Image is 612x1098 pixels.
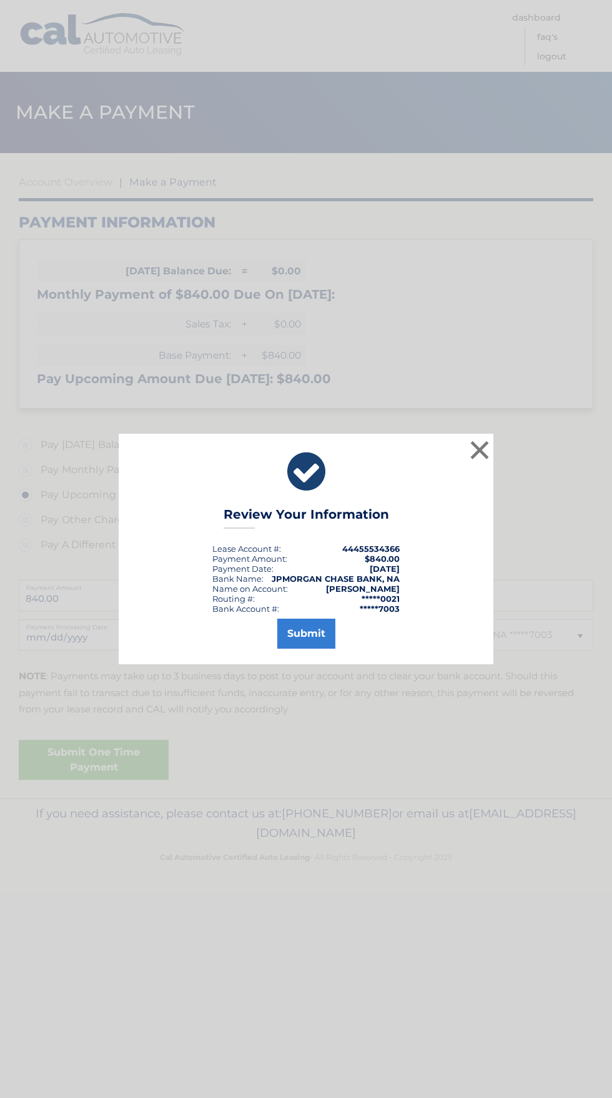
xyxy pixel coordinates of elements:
button: × [467,437,492,462]
div: Lease Account #: [212,544,281,554]
div: Bank Name: [212,574,264,584]
span: $840.00 [365,554,400,564]
span: Payment Date [212,564,272,574]
h3: Review Your Information [224,507,389,529]
div: Name on Account: [212,584,288,594]
div: Payment Amount: [212,554,287,564]
strong: JPMORGAN CHASE BANK, NA [272,574,400,584]
div: : [212,564,274,574]
strong: [PERSON_NAME] [326,584,400,594]
span: [DATE] [370,564,400,574]
button: Submit [277,619,335,649]
div: Routing #: [212,594,255,604]
strong: 44455534366 [342,544,400,554]
div: Bank Account #: [212,604,279,614]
